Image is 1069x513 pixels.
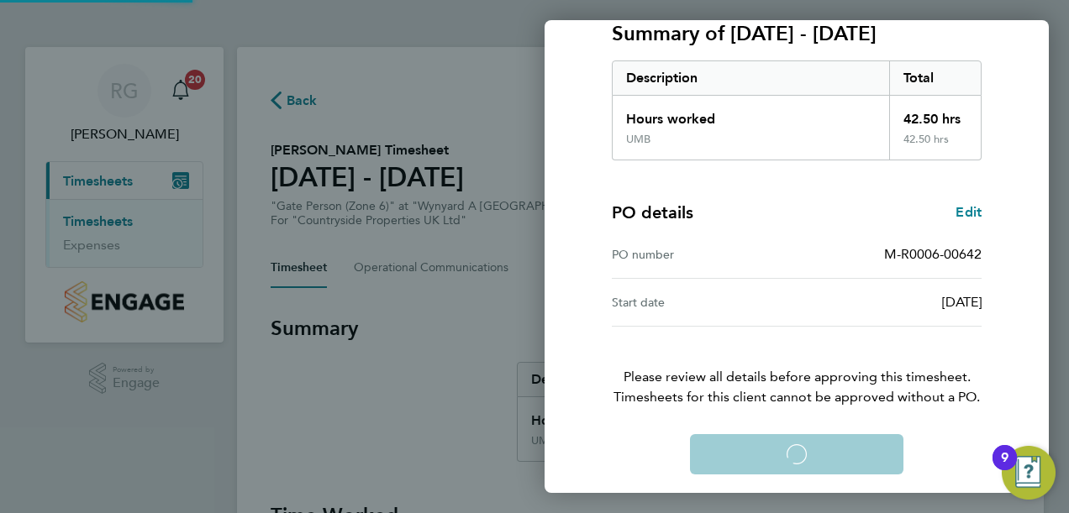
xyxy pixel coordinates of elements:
div: 42.50 hrs [889,96,982,133]
div: Summary of 15 - 21 Sep 2025 [612,60,982,160]
span: M-R0006-00642 [884,246,982,262]
div: [DATE] [797,292,982,312]
div: Description [613,61,889,95]
span: Edit [956,204,982,220]
button: Open Resource Center, 9 new notifications [1002,446,1056,500]
h3: Summary of [DATE] - [DATE] [612,20,982,47]
div: Start date [612,292,797,312]
div: 42.50 hrs [889,133,982,160]
div: Total [889,61,982,95]
div: Hours worked [613,96,889,133]
h4: PO details [612,201,693,224]
p: Please review all details before approving this timesheet. [592,327,1002,407]
a: Edit [956,202,982,222]
div: 9 [1001,458,1008,479]
div: UMB [626,133,650,146]
span: Timesheets for this client cannot be approved without a PO. [592,387,1002,407]
div: PO number [612,244,797,264]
